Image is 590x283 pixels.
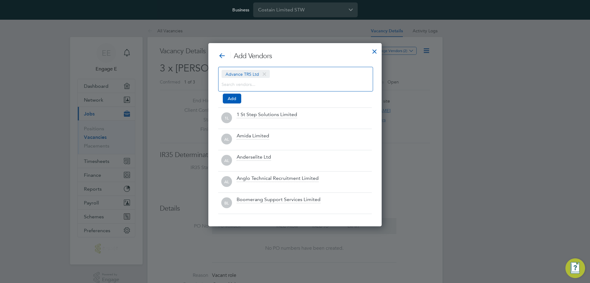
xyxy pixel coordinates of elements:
[237,175,319,182] div: Anglo Technical Recruitment Limited
[221,176,232,187] span: AL
[221,134,232,145] span: AL
[237,154,271,161] div: Anderselite Ltd
[221,155,232,166] span: AL
[221,113,232,123] span: 1L
[222,70,270,78] span: Advance TRS Ltd
[222,80,360,88] input: Search vendors...
[237,196,321,203] div: Boomerang Support Services Limited
[232,7,249,13] label: Business
[237,111,297,118] div: 1 St Step Solutions Limited
[237,133,269,139] div: Amida Limited
[221,198,232,208] span: BL
[218,52,372,61] h3: Add Vendors
[223,94,241,103] button: Add
[565,258,585,278] button: Engage Resource Center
